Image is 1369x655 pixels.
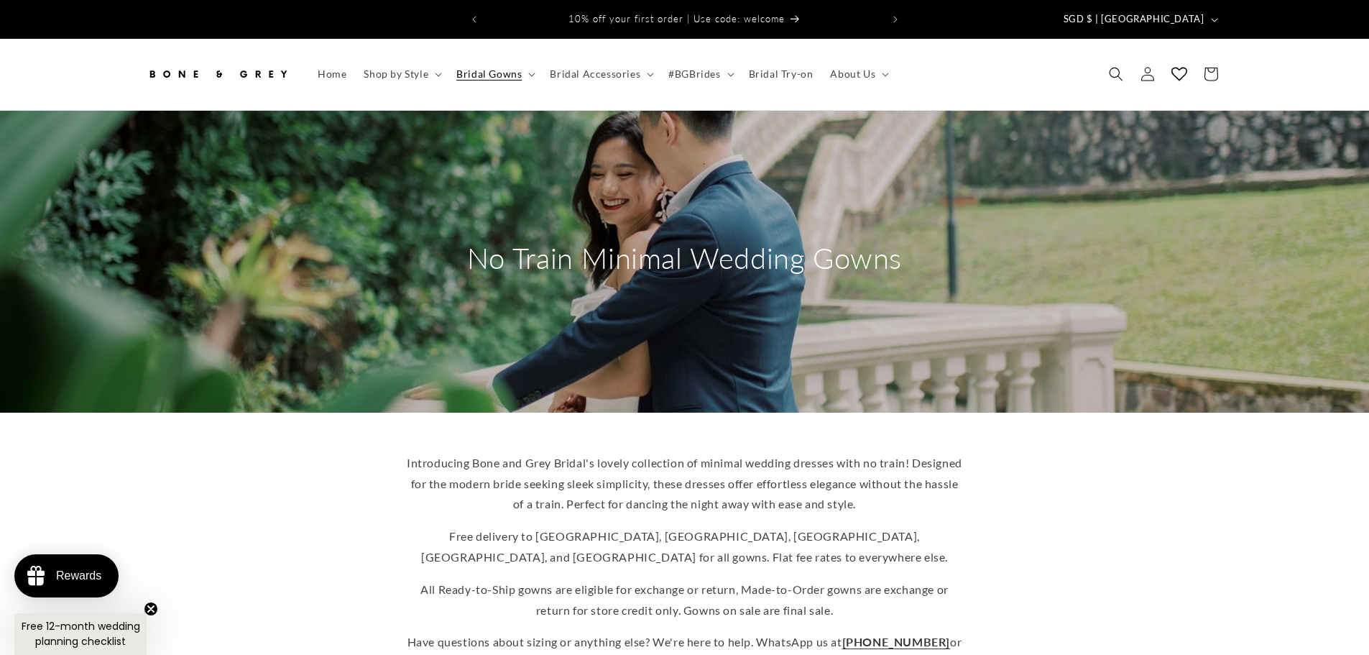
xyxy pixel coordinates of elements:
span: #BGBrides [668,68,720,81]
a: Home [309,59,355,89]
button: Close teaser [144,602,158,616]
button: Previous announcement [458,6,490,33]
span: About Us [830,68,875,81]
summary: Shop by Style [355,59,448,89]
p: Free delivery to [GEOGRAPHIC_DATA], [GEOGRAPHIC_DATA], [GEOGRAPHIC_DATA], [GEOGRAPHIC_DATA], and ... [405,526,965,568]
button: Next announcement [880,6,911,33]
a: Bone and Grey Bridal [140,53,295,96]
span: Free 12-month wedding planning checklist [22,619,140,649]
img: Bone and Grey Bridal [146,58,290,90]
span: Bridal Gowns [456,68,522,81]
summary: Search [1100,58,1132,90]
span: Bridal Accessories [550,68,640,81]
summary: Bridal Gowns [448,59,541,89]
span: Bridal Try-on [749,68,813,81]
button: SGD $ | [GEOGRAPHIC_DATA] [1055,6,1224,33]
div: Free 12-month wedding planning checklistClose teaser [14,613,147,655]
span: Home [318,68,346,81]
summary: #BGBrides [660,59,739,89]
p: All Ready-to-Ship gowns are eligible for exchange or return, Made-to-Order gowns are exchange or ... [405,580,965,621]
span: SGD $ | [GEOGRAPHIC_DATA] [1064,12,1204,27]
h2: No Train Minimal Wedding Gowns [467,239,902,277]
a: Bridal Try-on [740,59,822,89]
summary: Bridal Accessories [541,59,660,89]
div: Rewards [56,569,101,582]
span: Shop by Style [364,68,428,81]
summary: About Us [821,59,895,89]
span: 10% off your first order | Use code: welcome [568,13,785,24]
a: [PHONE_NUMBER] [842,635,950,649]
p: Introducing Bone and Grey Bridal's lovely collection of minimal wedding dresses with no train! De... [405,453,965,515]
